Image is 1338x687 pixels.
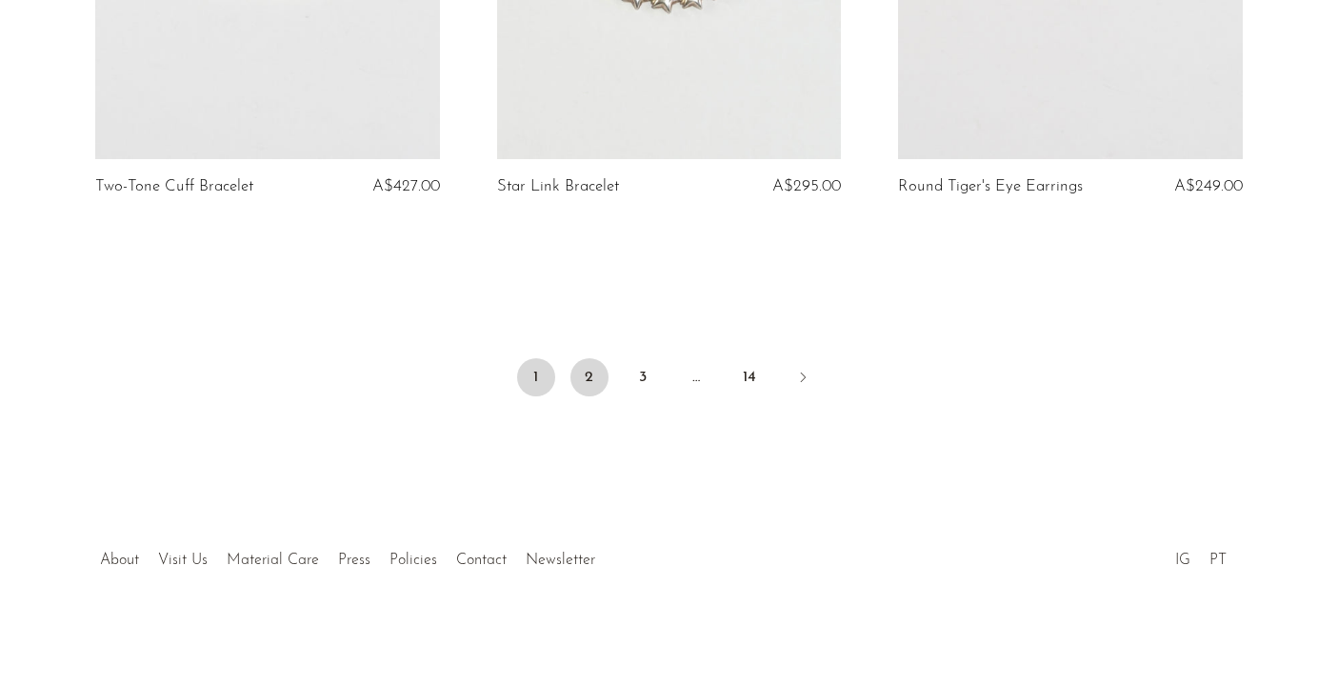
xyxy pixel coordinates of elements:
a: IG [1175,553,1190,568]
ul: Quick links [90,537,605,574]
span: 1 [517,358,555,396]
span: A$427.00 [372,178,440,194]
a: Policies [389,553,437,568]
a: Star Link Bracelet [497,178,619,195]
a: Contact [456,553,507,568]
a: PT [1209,553,1227,568]
a: Visit Us [158,553,208,568]
span: A$249.00 [1174,178,1243,194]
a: Round Tiger's Eye Earrings [898,178,1083,195]
a: 3 [624,358,662,396]
span: … [677,358,715,396]
span: A$295.00 [772,178,841,194]
a: About [100,553,139,568]
a: 14 [730,358,769,396]
a: Two-Tone Cuff Bracelet [95,178,253,195]
a: 2 [570,358,609,396]
a: Press [338,553,370,568]
a: Material Care [227,553,319,568]
a: Next [784,358,822,400]
ul: Social Medias [1166,537,1236,574]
